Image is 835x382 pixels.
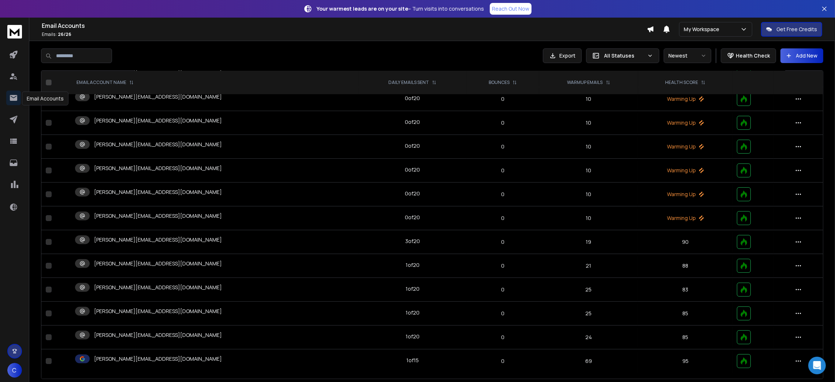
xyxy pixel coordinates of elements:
[94,188,222,196] p: [PERSON_NAME][EMAIL_ADDRESS][DOMAIN_NAME]
[406,309,420,316] div: 1 of 20
[94,260,222,267] p: [PERSON_NAME][EMAIL_ADDRESS][DOMAIN_NAME]
[736,52,770,59] p: Health Check
[471,357,535,365] p: 0
[539,159,638,183] td: 10
[761,22,822,37] button: Get Free Credits
[492,5,529,12] p: Reach Out Now
[317,5,484,12] p: – Turn visits into conversations
[406,261,420,269] div: 1 of 20
[42,32,647,37] p: Emails :
[405,166,420,173] div: 0 of 20
[721,48,776,63] button: Health Check
[539,349,638,373] td: 69
[539,183,638,206] td: 10
[94,117,222,124] p: [PERSON_NAME][EMAIL_ADDRESS][DOMAIN_NAME]
[638,349,733,373] td: 95
[604,52,644,59] p: All Statuses
[471,334,535,341] p: 0
[780,48,823,63] button: Add New
[539,326,638,349] td: 24
[543,48,582,63] button: Export
[489,80,510,85] p: BOUNCES
[405,142,420,150] div: 0 of 20
[642,95,728,103] p: Warming Up
[638,230,733,254] td: 90
[7,25,22,38] img: logo
[638,302,733,326] td: 85
[94,308,222,315] p: [PERSON_NAME][EMAIL_ADDRESS][DOMAIN_NAME]
[94,141,222,148] p: [PERSON_NAME][EMAIL_ADDRESS][DOMAIN_NAME]
[539,278,638,302] td: 25
[77,80,134,85] div: EMAIL ACCOUNT NAME
[665,80,698,85] p: HEALTH SCORE
[405,95,420,102] div: 0 of 20
[94,93,222,100] p: [PERSON_NAME][EMAIL_ADDRESS][DOMAIN_NAME]
[490,3,532,15] a: Reach Out Now
[405,118,420,126] div: 0 of 20
[638,326,733,349] td: 85
[7,363,22,378] button: C
[388,80,429,85] p: DAILY EMAILS SENT
[406,285,420,293] div: 1 of 20
[567,80,603,85] p: WARMUP EMAILS
[58,31,71,37] span: 26 / 26
[471,262,535,269] p: 0
[94,165,222,172] p: [PERSON_NAME][EMAIL_ADDRESS][DOMAIN_NAME]
[94,355,222,363] p: [PERSON_NAME][EMAIL_ADDRESS][DOMAIN_NAME]
[638,278,733,302] td: 83
[94,236,222,243] p: [PERSON_NAME][EMAIL_ADDRESS][DOMAIN_NAME]
[471,286,535,293] p: 0
[684,26,722,33] p: My Workspace
[317,5,408,12] strong: Your warmest leads are on your site
[539,206,638,230] td: 10
[539,111,638,135] td: 10
[471,214,535,222] p: 0
[94,212,222,220] p: [PERSON_NAME][EMAIL_ADDRESS][DOMAIN_NAME]
[642,143,728,150] p: Warming Up
[471,191,535,198] p: 0
[471,167,535,174] p: 0
[405,238,420,245] div: 3 of 20
[94,284,222,291] p: [PERSON_NAME][EMAIL_ADDRESS][DOMAIN_NAME]
[94,331,222,339] p: [PERSON_NAME][EMAIL_ADDRESS][DOMAIN_NAME]
[642,119,728,126] p: Warming Up
[22,92,68,106] div: Email Accounts
[471,310,535,317] p: 0
[471,143,535,150] p: 0
[539,87,638,111] td: 10
[808,357,826,374] div: Open Intercom Messenger
[406,333,420,340] div: 1 of 20
[664,48,711,63] button: Newest
[471,238,535,246] p: 0
[642,167,728,174] p: Warming Up
[638,254,733,278] td: 88
[642,191,728,198] p: Warming Up
[42,21,647,30] h1: Email Accounts
[471,119,535,126] p: 0
[539,254,638,278] td: 21
[539,230,638,254] td: 19
[539,302,638,326] td: 25
[405,190,420,197] div: 0 of 20
[406,357,419,364] div: 1 of 15
[642,214,728,222] p: Warming Up
[776,26,817,33] p: Get Free Credits
[471,95,535,103] p: 0
[539,135,638,159] td: 10
[405,214,420,221] div: 0 of 20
